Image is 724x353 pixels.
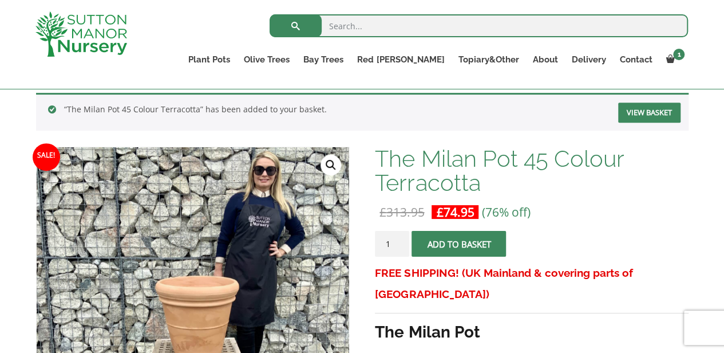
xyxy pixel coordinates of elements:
[525,52,564,68] a: About
[659,52,688,68] a: 1
[296,52,350,68] a: Bay Trees
[451,52,525,68] a: Topiary&Other
[36,93,689,131] div: “The Milan Pot 45 Colour Terracotta” has been added to your basket.
[33,143,60,171] span: Sale!
[412,231,506,257] button: Add to basket
[375,323,480,342] strong: The Milan Pot
[379,204,386,220] span: £
[436,204,474,220] bdi: 74.95
[436,204,443,220] span: £
[181,52,237,68] a: Plant Pots
[237,52,296,68] a: Olive Trees
[673,49,685,60] span: 1
[270,14,688,37] input: Search...
[375,147,688,195] h1: The Milan Pot 45 Colour Terracotta
[321,155,341,175] a: View full-screen image gallery
[618,103,681,123] a: View basket
[375,262,688,305] h3: FREE SHIPPING! (UK Mainland & covering parts of [GEOGRAPHIC_DATA])
[612,52,659,68] a: Contact
[375,231,409,257] input: Product quantity
[35,11,127,57] img: logo
[379,204,424,220] bdi: 313.95
[481,204,530,220] span: (76% off)
[350,52,451,68] a: Red [PERSON_NAME]
[564,52,612,68] a: Delivery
